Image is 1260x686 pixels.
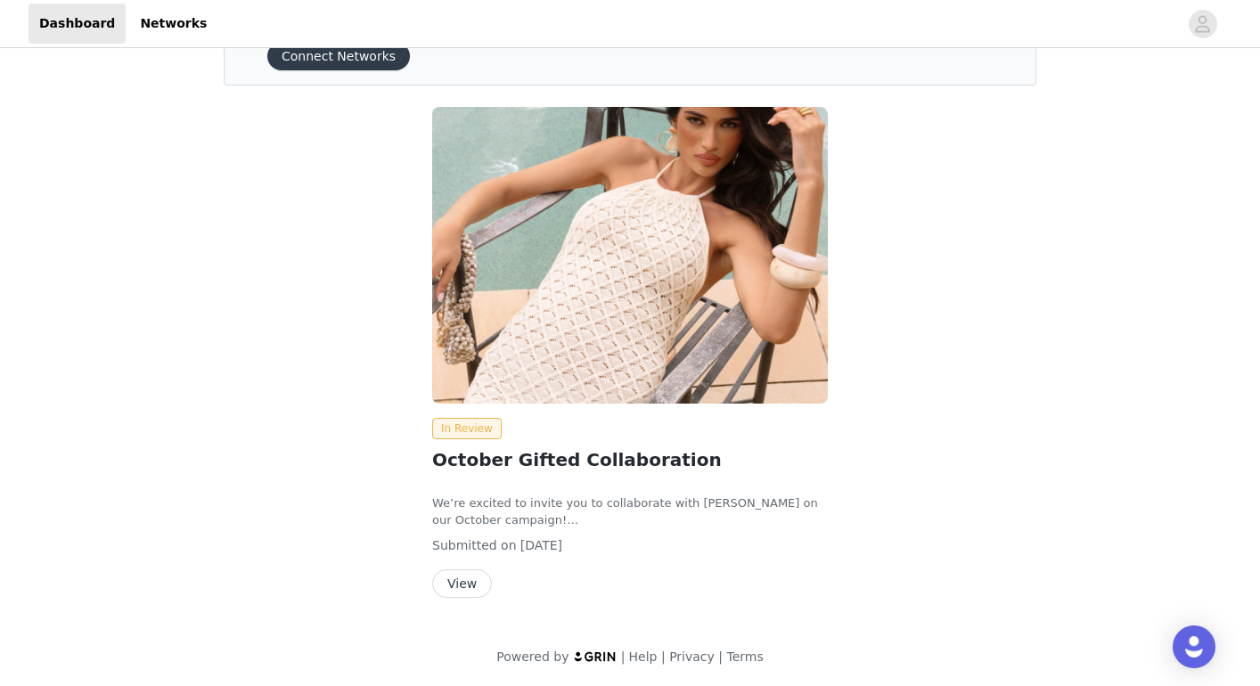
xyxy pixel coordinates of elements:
[573,650,618,662] img: logo
[1173,625,1215,668] div: Open Intercom Messenger
[129,4,217,44] a: Networks
[1194,10,1211,38] div: avatar
[726,649,763,664] a: Terms
[629,649,658,664] a: Help
[520,538,562,552] span: [DATE]
[661,649,666,664] span: |
[621,649,626,664] span: |
[432,569,492,598] button: View
[496,649,569,664] span: Powered by
[432,107,828,404] img: Peppermayo EU
[432,494,828,529] p: We’re excited to invite you to collaborate with [PERSON_NAME] on our October campaign!
[432,577,492,591] a: View
[29,4,126,44] a: Dashboard
[267,42,410,70] button: Connect Networks
[432,538,517,552] span: Submitted on
[432,418,502,439] span: In Review
[669,649,715,664] a: Privacy
[432,446,828,473] h2: October Gifted Collaboration
[718,649,723,664] span: |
